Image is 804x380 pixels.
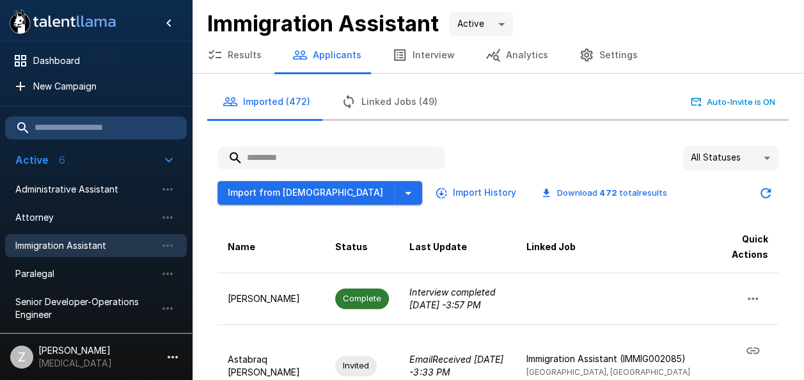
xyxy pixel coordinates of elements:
div: All Statuses [682,146,778,170]
i: Interview completed [DATE] - 3:57 PM [409,287,495,310]
span: [GEOGRAPHIC_DATA], [GEOGRAPHIC_DATA] [526,367,690,377]
b: 472 [599,187,617,198]
th: Last Update [399,221,516,273]
th: Name [217,221,325,273]
button: Analytics [470,37,564,73]
button: Settings [564,37,653,73]
i: Email Received [DATE] - 3:33 PM [409,354,503,377]
b: Immigration Assistant [207,10,439,36]
button: Download 472 totalresults [532,183,677,203]
button: Interview [377,37,470,73]
p: Astabraq [PERSON_NAME] [228,353,315,379]
span: Complete [335,292,389,305]
button: Imported (472) [207,84,326,120]
div: Active [449,12,513,36]
span: Invited [335,360,377,372]
button: Applicants [277,37,377,73]
th: Status [325,221,399,273]
button: Auto-Invite is ON [688,92,778,112]
button: Import History [432,181,521,205]
button: Linked Jobs (49) [326,84,453,120]
th: Linked Job [516,221,712,273]
button: Updated Today - 10:39 PM [753,180,778,206]
p: Immigration Assistant (IMMIG002085) [526,352,702,365]
button: Import from [DEMOGRAPHIC_DATA] [217,181,394,205]
button: Results [192,37,277,73]
th: Quick Actions [711,221,778,273]
p: [PERSON_NAME] [228,292,315,305]
span: Copy Interview Link [737,344,768,354]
